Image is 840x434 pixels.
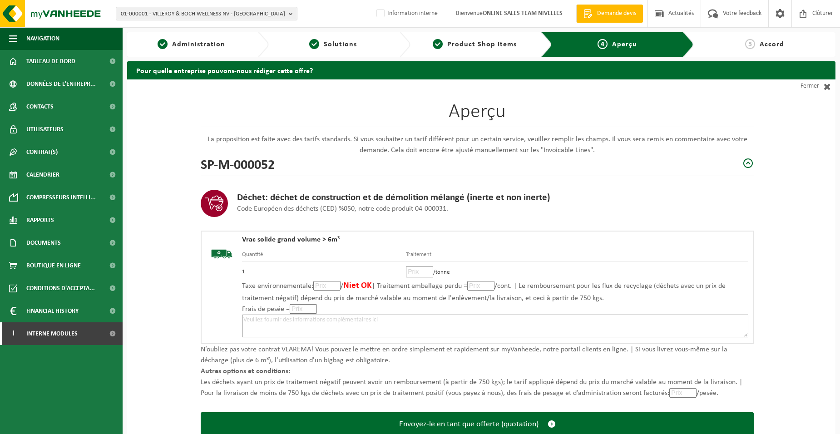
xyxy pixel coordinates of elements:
[669,388,697,398] input: Prix
[237,203,550,214] p: Code Européen des déchets (CED) %050, notre code produit 04-000031.
[201,156,275,171] h2: SP-M-000052
[26,277,95,300] span: Conditions d'accepta...
[612,41,637,48] span: Aperçu
[406,261,748,280] td: /tonne
[116,7,297,20] button: 01-000001 - VILLEROY & BOCH WELLNESS NV - [GEOGRAPHIC_DATA]
[324,41,357,48] span: Solutions
[242,304,748,315] p: Frais de pesée =
[201,344,754,366] p: N’oubliez pas votre contrat VLAREMA! Vous pouvez le mettre en ordre simplement et rapidement sur ...
[127,61,835,79] h2: Pour quelle entreprise pouvons-nous rédiger cette offre?
[559,39,676,50] a: 4Aperçu
[206,236,237,272] img: BL-SO-LV.png
[26,73,96,95] span: Données de l'entrepr...
[406,266,433,277] input: Prix
[9,322,17,345] span: I
[26,50,75,73] span: Tableau de bord
[698,39,831,50] a: 5Accord
[415,39,534,50] a: 3Product Shop Items
[26,254,81,277] span: Boutique en ligne
[201,377,754,399] p: Les déchets ayant un prix de traitement négatif peuvent avoir un remboursement (à partir de 750 k...
[375,7,438,20] label: Information interne
[26,118,64,141] span: Utilisateurs
[26,95,54,118] span: Contacts
[242,280,748,304] p: Taxe environnementale: / | Traitement emballage perdu = /cont. | Le remboursement pour les flux d...
[399,419,539,429] span: Envoyez-le en tant que offerte (quotation)
[595,9,638,18] span: Demande devis
[483,10,563,17] strong: ONLINE SALES TEAM NIVELLES
[273,39,392,50] a: 2Solutions
[26,163,59,186] span: Calendrier
[343,281,372,290] span: Niet OK
[237,192,550,203] h3: Déchet: déchet de construction et de démolition mélangé (inerte et non inerte)
[201,366,754,377] p: Autres options et conditions:
[242,236,748,243] h4: Vrac solide grand volume > 6m³
[760,41,784,48] span: Accord
[754,79,835,93] a: Fermer
[121,7,285,21] span: 01-000001 - VILLEROY & BOCH WELLNESS NV - [GEOGRAPHIC_DATA]
[26,27,59,50] span: Navigation
[447,41,517,48] span: Product Shop Items
[132,39,251,50] a: 1Administration
[242,261,406,280] td: 1
[745,39,755,49] span: 5
[576,5,643,23] a: Demande devis
[26,322,78,345] span: Interne modules
[201,102,754,127] h1: Aperçu
[598,39,608,49] span: 4
[433,39,443,49] span: 3
[242,250,406,261] th: Quantité
[26,141,58,163] span: Contrat(s)
[26,232,61,254] span: Documents
[172,41,225,48] span: Administration
[406,250,748,261] th: Traitement
[467,281,494,291] input: Prix
[158,39,168,49] span: 1
[26,186,96,209] span: Compresseurs intelli...
[313,281,341,291] input: Prix
[26,209,54,232] span: Rapports
[309,39,319,49] span: 2
[290,304,317,314] input: Prix
[201,134,754,156] p: La proposition est faite avec des tarifs standards. Si vous souhaitez un tarif différent pour un ...
[26,300,79,322] span: Financial History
